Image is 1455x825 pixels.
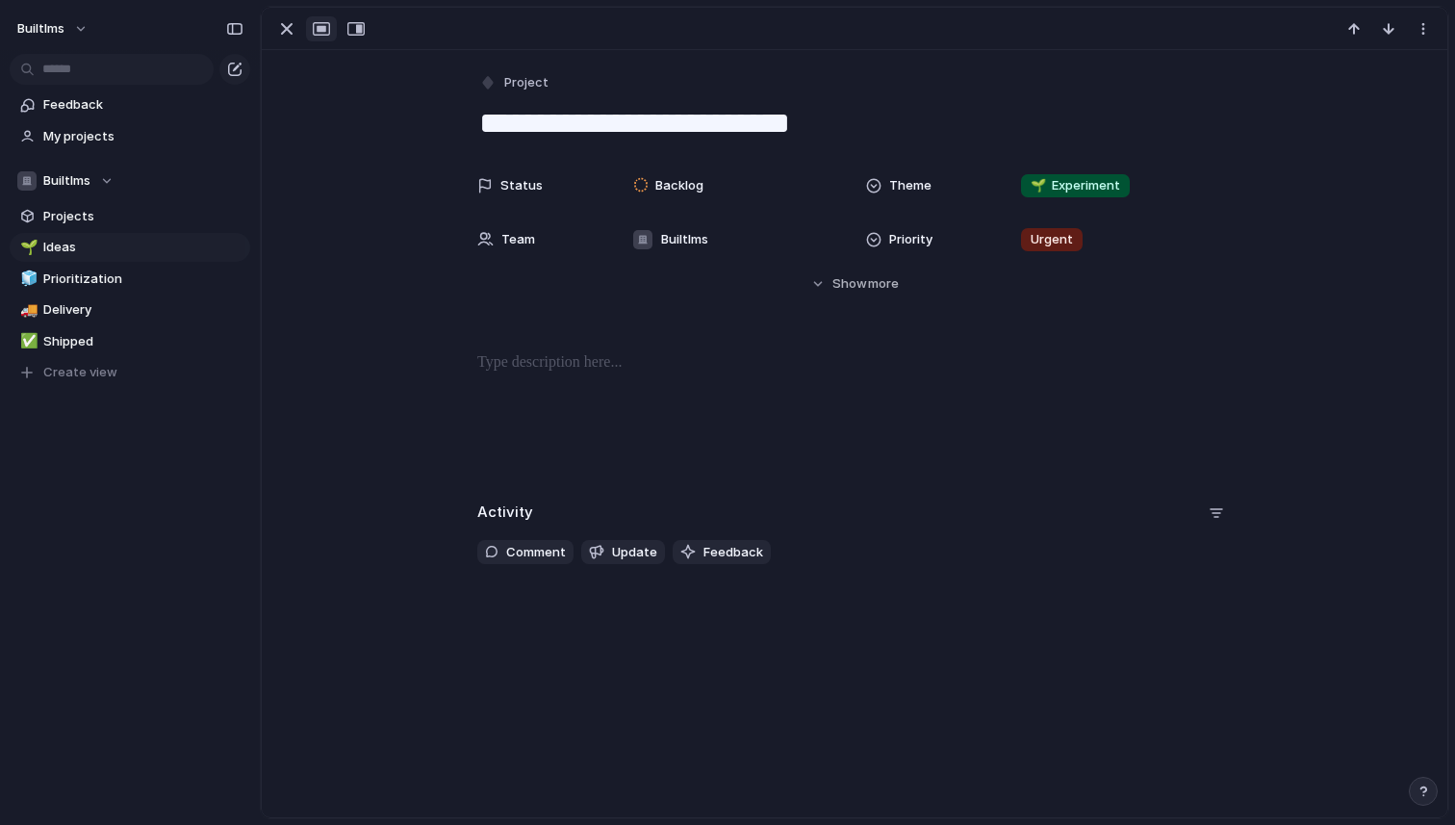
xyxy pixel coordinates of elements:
span: Theme [889,176,932,195]
span: Comment [506,543,566,562]
div: 🚚 [20,299,34,322]
span: Projects [43,207,243,226]
a: ✅Shipped [10,327,250,356]
button: 🌱 [17,238,37,257]
button: ✅ [17,332,37,351]
span: Urgent [1031,230,1073,249]
span: Experiment [1031,176,1120,195]
a: My projects [10,122,250,151]
span: Feedback [703,543,763,562]
button: builtlms [9,13,98,44]
a: 🚚Delivery [10,296,250,324]
button: Update [581,540,665,565]
button: 🚚 [17,300,37,320]
span: Delivery [43,300,243,320]
span: Feedback [43,95,243,115]
span: Builtlms [661,230,708,249]
span: 🌱 [1031,177,1046,193]
div: 🌱 [20,237,34,259]
span: Show [832,274,867,294]
button: Create view [10,358,250,387]
h2: Activity [477,502,533,524]
span: Team [501,230,535,249]
button: Feedback [673,540,771,565]
span: Shipped [43,332,243,351]
span: Prioritization [43,270,243,289]
button: Project [475,69,554,97]
span: Priority [889,230,932,249]
div: 🧊 [20,268,34,290]
button: Comment [477,540,574,565]
span: Backlog [655,176,703,195]
a: 🧊Prioritization [10,265,250,294]
a: Feedback [10,90,250,119]
span: more [868,274,899,294]
button: 🧊 [17,270,37,289]
span: Builtlms [43,171,90,191]
span: builtlms [17,19,64,39]
button: Showmore [477,267,1232,301]
a: 🌱Ideas [10,233,250,262]
span: Status [500,176,543,195]
span: My projects [43,127,243,146]
a: Projects [10,202,250,231]
span: Ideas [43,238,243,257]
button: Builtlms [10,167,250,195]
span: Update [612,543,657,562]
span: Create view [43,363,117,382]
div: ✅ [20,330,34,352]
span: Project [504,73,549,92]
